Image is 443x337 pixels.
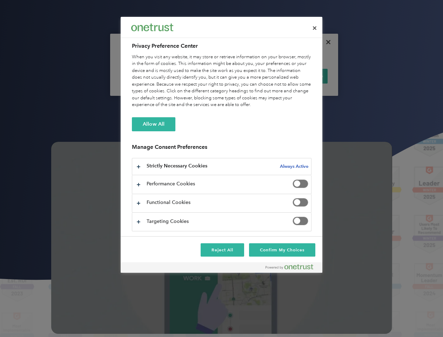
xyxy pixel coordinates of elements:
[307,20,322,36] button: Close
[132,42,311,50] h2: Privacy Preference Center
[266,264,319,273] a: Powered by OneTrust Opens in a new Tab
[201,243,244,257] button: Reject All
[131,24,173,31] img: Everlance
[121,17,322,273] div: Preference center
[132,144,311,154] h3: Manage Consent Preferences
[52,42,87,57] input: Submit
[249,243,315,257] button: Confirm My Choices
[132,54,311,108] div: When you visit any website, it may store or retrieve information on your browser, mostly in the f...
[266,264,313,270] img: Powered by OneTrust Opens in a new Tab
[131,20,173,34] div: Everlance
[121,17,322,273] div: Privacy Preference Center
[132,117,175,131] button: Allow All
